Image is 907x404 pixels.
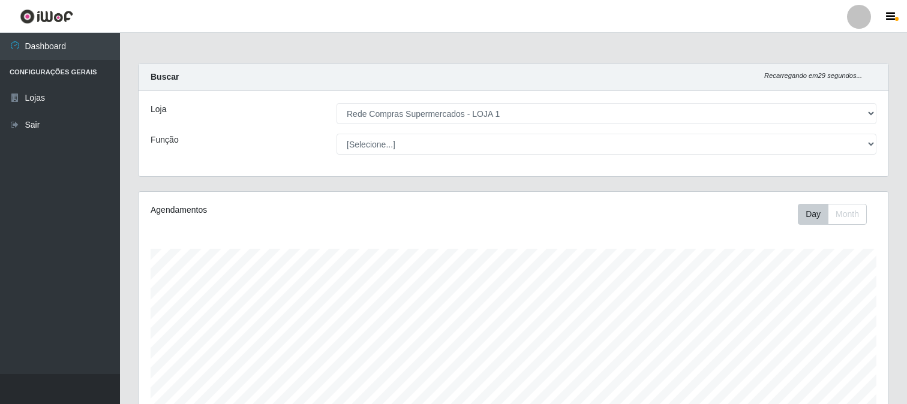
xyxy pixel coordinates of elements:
button: Month [828,204,867,225]
label: Loja [151,103,166,116]
strong: Buscar [151,72,179,82]
button: Day [798,204,828,225]
div: Toolbar with button groups [798,204,876,225]
div: First group [798,204,867,225]
i: Recarregando em 29 segundos... [764,72,862,79]
div: Agendamentos [151,204,443,216]
img: CoreUI Logo [20,9,73,24]
label: Função [151,134,179,146]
